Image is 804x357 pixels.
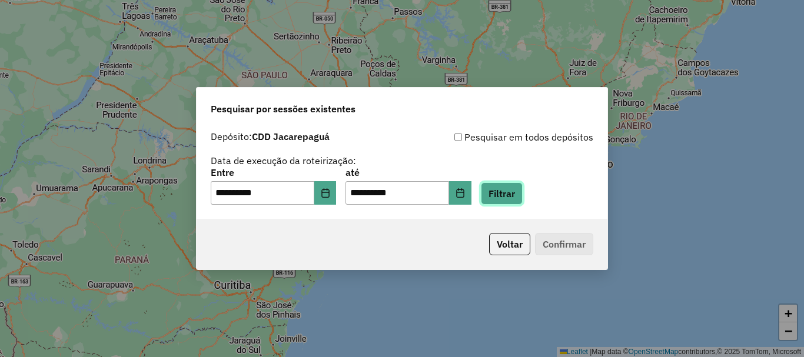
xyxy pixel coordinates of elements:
[345,165,471,179] label: até
[314,181,337,205] button: Choose Date
[211,154,356,168] label: Data de execução da roteirização:
[252,131,330,142] strong: CDD Jacarepaguá
[211,129,330,144] label: Depósito:
[211,102,356,116] span: Pesquisar por sessões existentes
[481,182,523,205] button: Filtrar
[402,130,593,144] div: Pesquisar em todos depósitos
[489,233,530,255] button: Voltar
[211,165,336,179] label: Entre
[449,181,471,205] button: Choose Date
